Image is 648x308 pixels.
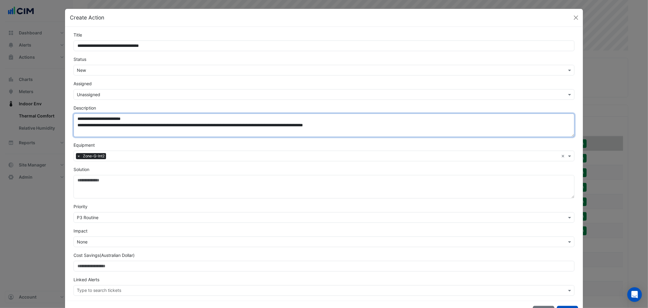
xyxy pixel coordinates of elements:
label: Linked Alerts [74,276,99,283]
label: Solution [74,166,89,173]
label: Impact [74,228,87,234]
label: Status [74,56,86,62]
label: Assigned [74,80,92,87]
span: Clear [561,153,567,159]
div: Open Intercom Messenger [627,287,642,302]
label: Priority [74,203,87,210]
label: Equipment [74,142,95,148]
button: Close [571,13,581,22]
span: Zone-G-Int2 [81,153,106,159]
label: Title [74,32,82,38]
span: × [76,153,81,159]
div: Type to search tickets [76,287,121,295]
h5: Create Action [70,14,104,22]
label: Description [74,105,96,111]
label: Cost Savings (Australian Dollar) [74,252,135,258]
